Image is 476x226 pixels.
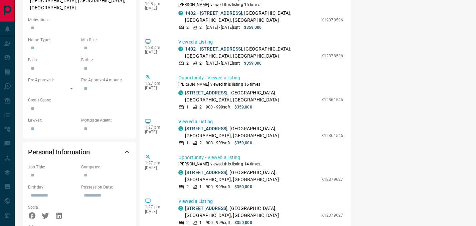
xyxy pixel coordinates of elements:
[244,24,262,30] p: $359,000
[206,60,240,66] p: [DATE] - [DATE] sqft
[145,45,168,50] p: 1:28 pm
[145,205,168,209] p: 1:27 pm
[321,17,343,23] p: X12378596
[178,154,343,161] p: Opportunity - Viewed a listing
[185,125,318,139] p: , [GEOGRAPHIC_DATA], [GEOGRAPHIC_DATA], [GEOGRAPHIC_DATA]
[199,104,202,110] p: 2
[28,77,78,83] p: Pre-Approved:
[244,60,262,66] p: $359,000
[81,77,131,83] p: Pre-Approval Amount:
[206,24,240,30] p: [DATE] - [DATE] sqft
[145,161,168,165] p: 1:27 pm
[199,184,202,190] p: 1
[28,57,78,63] p: Beds:
[186,60,189,66] p: 2
[28,117,78,123] p: Lawyer:
[186,184,189,190] p: 2
[321,97,343,103] p: X12361546
[178,170,183,175] div: condos.ca
[28,184,78,190] p: Birthday:
[28,204,78,210] p: Social:
[178,118,343,125] p: Viewed a Listing
[81,117,131,123] p: Mortgage Agent:
[206,184,230,190] p: 900 - 999 sqft
[321,53,343,59] p: X12378596
[145,165,168,170] p: [DATE]
[185,10,318,24] p: , [GEOGRAPHIC_DATA], [GEOGRAPHIC_DATA], [GEOGRAPHIC_DATA]
[199,60,202,66] p: 2
[186,104,189,110] p: 1
[321,176,343,182] p: X12379627
[206,104,230,110] p: 900 - 999 sqft
[81,57,131,63] p: Baths:
[145,81,168,86] p: 1:27 pm
[199,140,202,146] p: 2
[178,81,343,87] p: [PERSON_NAME] viewed this listing 15 times
[199,220,202,226] p: 1
[185,90,227,95] a: [STREET_ADDRESS]
[234,220,252,226] p: $350,000
[199,24,202,30] p: 2
[185,126,227,131] a: [STREET_ADDRESS]
[186,24,189,30] p: 2
[81,37,131,43] p: Min Size:
[178,198,343,205] p: Viewed a Listing
[178,90,183,95] div: condos.ca
[145,50,168,55] p: [DATE]
[145,125,168,130] p: 1:27 pm
[28,97,131,103] p: Credit Score:
[28,144,131,160] div: Personal Information
[206,140,230,146] p: 900 - 999 sqft
[186,220,189,226] p: 2
[178,47,183,51] div: condos.ca
[185,46,318,60] p: , [GEOGRAPHIC_DATA], [GEOGRAPHIC_DATA], [GEOGRAPHIC_DATA]
[145,209,168,214] p: [DATE]
[206,220,230,226] p: 900 - 999 sqft
[185,10,242,16] a: 1402 - [STREET_ADDRESS]
[145,1,168,6] p: 1:28 pm
[185,205,318,219] p: , [GEOGRAPHIC_DATA], [GEOGRAPHIC_DATA], [GEOGRAPHIC_DATA]
[186,140,189,146] p: 1
[28,17,131,23] p: Motivation:
[81,184,131,190] p: Possession Date:
[185,206,227,211] a: [STREET_ADDRESS]
[28,37,78,43] p: Home Type:
[178,126,183,131] div: condos.ca
[178,161,343,167] p: [PERSON_NAME] viewed this listing 14 times
[185,46,242,52] a: 1402 - [STREET_ADDRESS]
[185,89,318,103] p: , [GEOGRAPHIC_DATA], [GEOGRAPHIC_DATA], [GEOGRAPHIC_DATA]
[145,6,168,11] p: [DATE]
[185,169,318,183] p: , [GEOGRAPHIC_DATA], [GEOGRAPHIC_DATA], [GEOGRAPHIC_DATA]
[234,184,252,190] p: $350,000
[234,104,252,110] p: $359,000
[28,164,78,170] p: Job Title:
[178,206,183,211] div: condos.ca
[178,39,343,46] p: Viewed a Listing
[145,130,168,134] p: [DATE]
[178,2,343,8] p: [PERSON_NAME] viewed this listing 15 times
[321,133,343,139] p: X12361546
[234,140,252,146] p: $359,000
[321,212,343,218] p: X12379627
[178,74,343,81] p: Opportunity - Viewed a listing
[28,147,90,157] h2: Personal Information
[178,11,183,15] div: condos.ca
[81,164,131,170] p: Company:
[145,86,168,90] p: [DATE]
[185,170,227,175] a: [STREET_ADDRESS]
